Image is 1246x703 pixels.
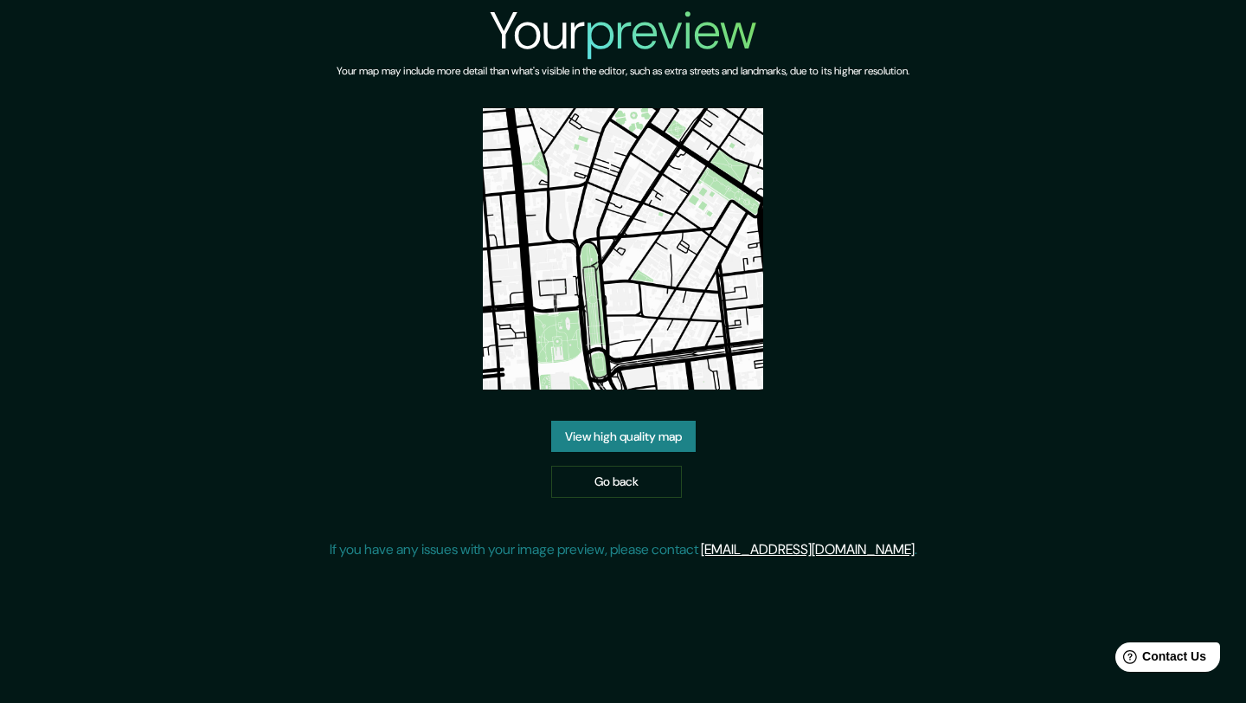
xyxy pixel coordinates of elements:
img: created-map-preview [483,108,764,390]
iframe: Help widget launcher [1092,635,1227,684]
a: View high quality map [551,421,696,453]
h6: Your map may include more detail than what's visible in the editor, such as extra streets and lan... [337,62,909,81]
a: Go back [551,466,682,498]
a: [EMAIL_ADDRESS][DOMAIN_NAME] [701,540,915,558]
p: If you have any issues with your image preview, please contact . [330,539,917,560]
